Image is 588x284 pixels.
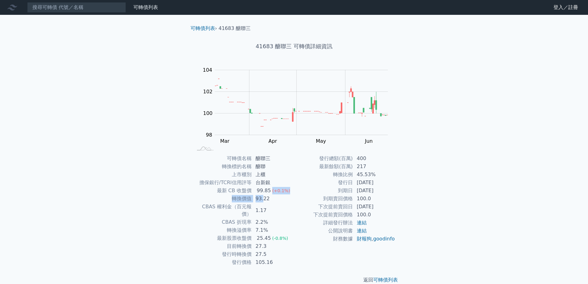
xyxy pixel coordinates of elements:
[186,276,403,284] p: 返回
[193,218,252,226] td: CBAS 折現率
[294,163,353,171] td: 最新餘額(百萬)
[193,179,252,187] td: 擔保銀行/TCRI信用評等
[557,254,588,284] iframe: Chat Widget
[193,187,252,195] td: 最新 CB 收盤價
[294,227,353,235] td: 公開說明書
[353,171,395,179] td: 45.53%
[190,25,217,32] li: ›
[294,211,353,219] td: 下次提前賣回價格
[252,179,294,187] td: 台新銀
[252,226,294,234] td: 7.1%
[294,155,353,163] td: 發行總額(百萬)
[316,138,326,144] tspan: May
[353,187,395,195] td: [DATE]
[190,25,215,31] a: 可轉債列表
[133,4,158,10] a: 可轉債列表
[353,195,395,203] td: 100.0
[353,235,395,243] td: ,
[272,188,290,193] span: (+0.1%)
[203,89,213,95] tspan: 102
[294,235,353,243] td: 財務數據
[200,67,397,144] g: Chart
[252,258,294,266] td: 105.16
[357,228,367,234] a: 連結
[193,155,252,163] td: 可轉債名稱
[219,25,251,32] li: 41683 醣聯三
[272,236,288,241] span: (-0.8%)
[294,187,353,195] td: 到期日
[193,250,252,258] td: 發行時轉換價
[373,236,395,242] a: goodinfo
[256,187,272,194] div: 99.85
[193,195,252,203] td: 轉換價值
[357,220,367,226] a: 連結
[353,163,395,171] td: 217
[252,203,294,218] td: 1.17
[357,236,372,242] a: 財報狗
[373,277,398,283] a: 可轉債列表
[193,258,252,266] td: 發行價格
[548,2,583,12] a: 登入／註冊
[294,219,353,227] td: 詳細發行辦法
[252,250,294,258] td: 27.5
[220,138,230,144] tspan: Mar
[294,179,353,187] td: 發行日
[353,203,395,211] td: [DATE]
[353,211,395,219] td: 100.0
[353,179,395,187] td: [DATE]
[252,171,294,179] td: 上櫃
[252,155,294,163] td: 醣聯三
[252,195,294,203] td: 93.22
[294,195,353,203] td: 到期賣回價格
[256,235,272,242] div: 25.45
[193,234,252,242] td: 最新股票收盤價
[365,138,373,144] tspan: Jun
[193,163,252,171] td: 轉換標的名稱
[193,203,252,218] td: CBAS 權利金（百元報價）
[269,138,277,144] tspan: Apr
[252,242,294,250] td: 27.3
[193,226,252,234] td: 轉換溢價率
[203,67,212,73] tspan: 104
[27,2,126,13] input: 搜尋可轉債 代號／名稱
[557,254,588,284] div: 聊天小工具
[206,132,212,138] tspan: 98
[186,42,403,51] h1: 41683 醣聯三 可轉債詳細資訊
[252,163,294,171] td: 醣聯
[294,203,353,211] td: 下次提前賣回日
[294,171,353,179] td: 轉換比例
[203,110,213,116] tspan: 100
[353,155,395,163] td: 400
[193,242,252,250] td: 目前轉換價
[252,218,294,226] td: 2.2%
[193,171,252,179] td: 上市櫃別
